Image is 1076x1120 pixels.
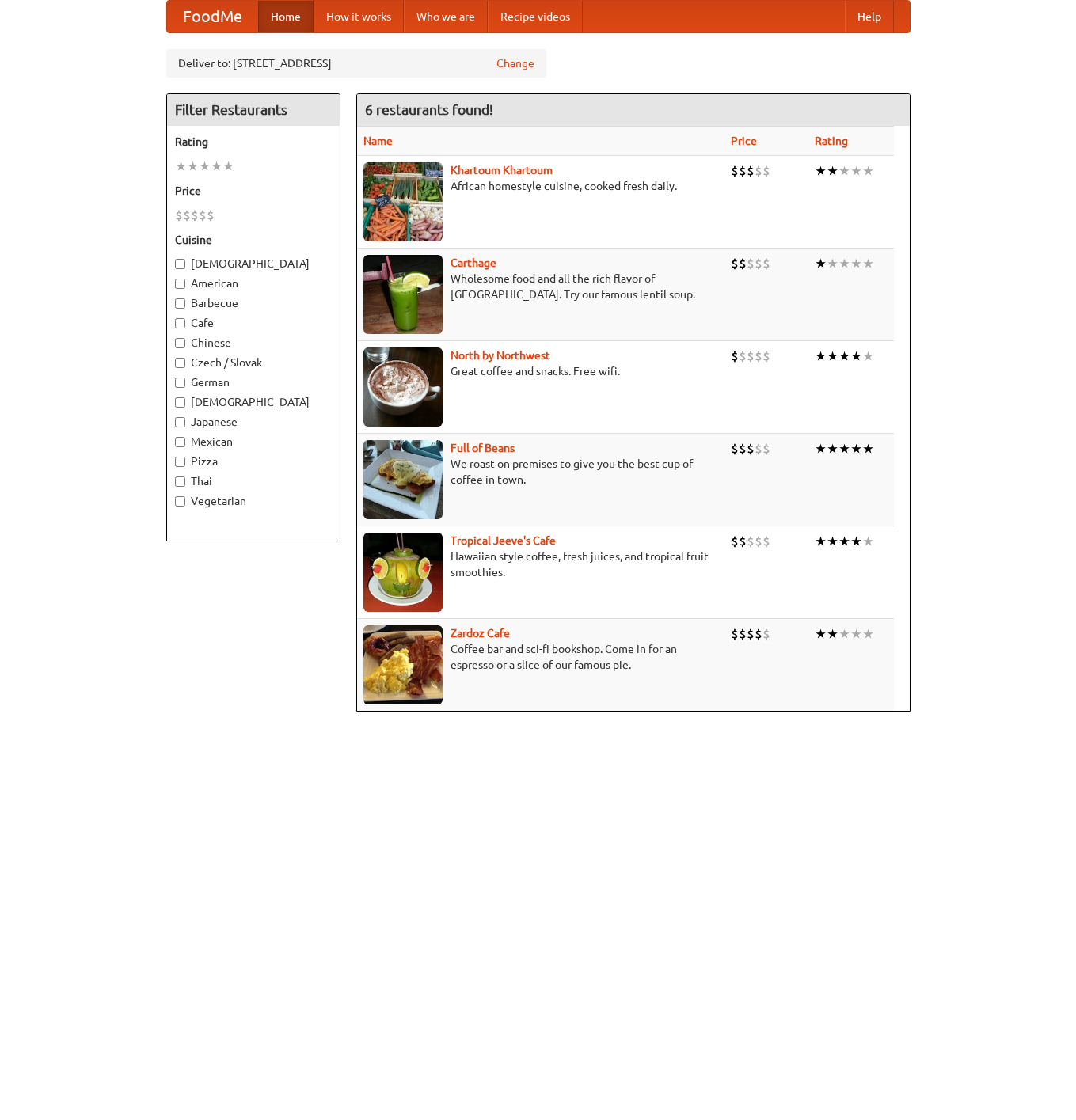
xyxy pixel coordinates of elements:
[175,476,185,487] input: Thai
[222,158,234,175] li: ★
[862,255,874,272] li: ★
[363,440,443,519] img: beans.jpg
[175,134,332,150] h5: Rating
[862,625,874,643] li: ★
[762,255,770,272] li: $
[739,625,747,643] li: $
[451,349,550,362] a: North by Northwest
[175,374,332,390] label: German
[850,347,862,365] li: ★
[762,625,770,643] li: $
[363,363,718,379] p: Great coffee and snacks. Free wifi.
[739,533,747,550] li: $
[850,255,862,272] li: ★
[175,158,187,175] li: ★
[827,162,838,180] li: ★
[755,625,762,643] li: $
[747,162,755,180] li: $
[762,162,770,180] li: $
[731,347,739,365] li: $
[451,627,510,640] a: Zardoz Cafe
[207,207,215,224] li: $
[175,378,185,388] input: German
[363,347,443,427] img: north.jpg
[175,338,185,348] input: Chinese
[187,158,199,175] li: ★
[815,625,827,643] li: ★
[363,271,718,302] p: Wholesome food and all the rich flavor of [GEOGRAPHIC_DATA]. Try our famous lentil soup.
[175,473,332,489] label: Thai
[838,347,850,365] li: ★
[731,440,739,457] li: $
[175,183,332,199] h5: Price
[175,256,332,271] label: [DEMOGRAPHIC_DATA]
[175,207,183,224] li: $
[175,394,332,410] label: [DEMOGRAPHIC_DATA]
[175,315,332,331] label: Cafe
[762,533,770,550] li: $
[175,434,332,450] label: Mexican
[451,534,556,547] b: Tropical Jeeve's Cafe
[451,256,496,269] a: Carthage
[175,417,185,427] input: Japanese
[762,440,770,457] li: $
[850,533,862,550] li: ★
[363,625,443,704] img: zardoz.jpg
[314,1,404,32] a: How it works
[739,255,747,272] li: $
[451,442,515,454] a: Full of Beans
[755,162,762,180] li: $
[183,207,191,224] li: $
[175,279,185,289] input: American
[827,625,838,643] li: ★
[175,457,185,467] input: Pizza
[365,102,493,117] ng-pluralize: 6 restaurants found!
[211,158,222,175] li: ★
[815,347,827,365] li: ★
[755,533,762,550] li: $
[175,496,185,507] input: Vegetarian
[747,625,755,643] li: $
[175,358,185,368] input: Czech / Slovak
[838,255,850,272] li: ★
[862,440,874,457] li: ★
[815,135,848,147] a: Rating
[850,625,862,643] li: ★
[167,94,340,126] h4: Filter Restaurants
[862,347,874,365] li: ★
[815,440,827,457] li: ★
[827,255,838,272] li: ★
[451,164,553,177] a: Khartoum Khartoum
[175,414,332,430] label: Japanese
[175,298,185,309] input: Barbecue
[862,162,874,180] li: ★
[838,625,850,643] li: ★
[762,347,770,365] li: $
[747,533,755,550] li: $
[175,335,332,351] label: Chinese
[363,549,718,580] p: Hawaiian style coffee, fresh juices, and tropical fruit smoothies.
[850,440,862,457] li: ★
[175,437,185,447] input: Mexican
[815,255,827,272] li: ★
[731,255,739,272] li: $
[845,1,894,32] a: Help
[175,454,332,469] label: Pizza
[363,641,718,673] p: Coffee bar and sci-fi bookshop. Come in for an espresso or a slice of our famous pie.
[166,49,546,78] div: Deliver to: [STREET_ADDRESS]
[747,440,755,457] li: $
[488,1,583,32] a: Recipe videos
[175,318,185,328] input: Cafe
[827,533,838,550] li: ★
[827,347,838,365] li: ★
[363,178,718,194] p: African homestyle cuisine, cooked fresh daily.
[363,162,443,241] img: khartoum.jpg
[363,533,443,612] img: jeeves.jpg
[731,162,739,180] li: $
[747,347,755,365] li: $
